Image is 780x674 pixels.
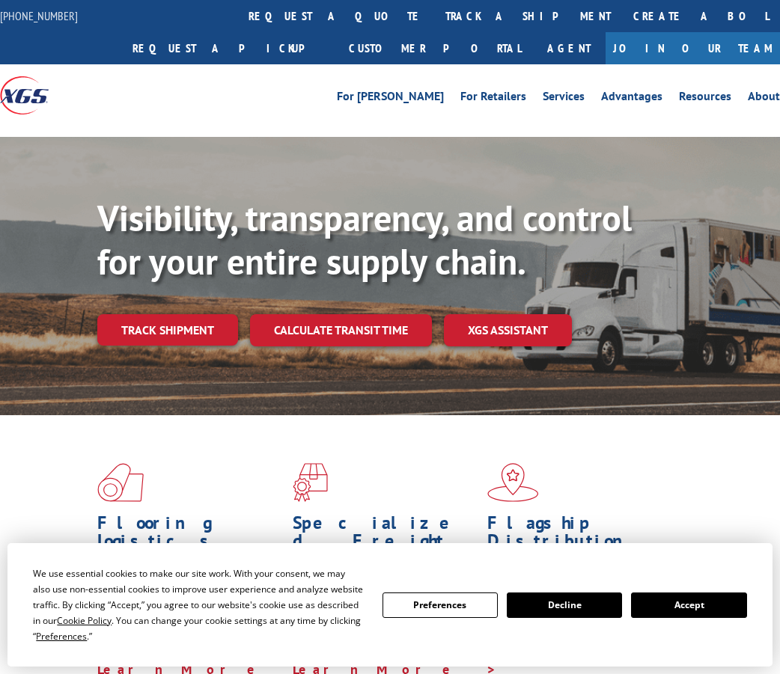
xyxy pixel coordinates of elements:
[748,91,780,107] a: About
[601,91,662,107] a: Advantages
[97,514,281,575] h1: Flooring Logistics Solutions
[487,514,671,575] h1: Flagship Distribution Model
[97,463,144,502] img: xgs-icon-total-supply-chain-intelligence-red
[532,32,606,64] a: Agent
[543,91,585,107] a: Services
[507,592,622,618] button: Decline
[679,91,731,107] a: Resources
[383,592,498,618] button: Preferences
[337,91,444,107] a: For [PERSON_NAME]
[97,314,238,346] a: Track shipment
[606,32,780,64] a: Join Our Team
[444,314,572,346] a: XGS ASSISTANT
[338,32,532,64] a: Customer Portal
[293,514,477,575] h1: Specialized Freight Experts
[250,314,432,346] a: Calculate transit time
[293,463,328,502] img: xgs-icon-focused-on-flooring-red
[36,630,87,643] span: Preferences
[460,91,526,107] a: For Retailers
[57,614,112,627] span: Cookie Policy
[33,566,364,644] div: We use essential cookies to make our site work. With your consent, we may also use non-essential ...
[7,543,773,667] div: Cookie Consent Prompt
[487,463,539,502] img: xgs-icon-flagship-distribution-model-red
[97,194,632,284] b: Visibility, transparency, and control for your entire supply chain.
[121,32,338,64] a: Request a pickup
[631,592,746,618] button: Accept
